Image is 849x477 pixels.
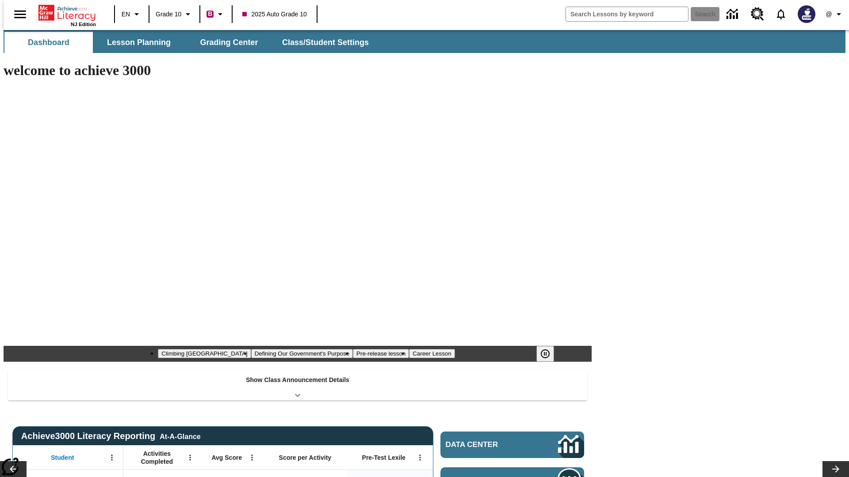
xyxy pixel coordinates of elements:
h1: welcome to achieve 3000 [4,62,592,79]
span: Score per Activity [279,454,332,462]
a: Data Center [721,2,746,26]
button: Grade: Grade 10, Select a grade [152,6,197,22]
button: Select a new avatar [792,3,821,26]
button: Open Menu [413,451,427,464]
div: Show Class Announcement Details [8,370,587,401]
span: Pre-Test Lexile [362,454,406,462]
button: Open side menu [7,1,33,27]
p: Show Class Announcement Details [246,375,349,385]
div: Home [38,3,96,27]
span: NJ Edition [71,22,96,27]
button: Boost Class color is violet red. Change class color [203,6,229,22]
button: Open Menu [105,451,119,464]
a: Data Center [440,432,584,458]
div: SubNavbar [4,32,377,53]
span: Achieve3000 Literacy Reporting [21,431,201,441]
span: 2025 Auto Grade 10 [242,10,306,19]
button: Language: EN, Select a language [118,6,146,22]
img: Avatar [798,5,815,23]
button: Profile/Settings [821,6,849,22]
button: Slide 2 Defining Our Government's Purpose [251,349,353,358]
button: Class/Student Settings [275,32,376,53]
span: @ [826,10,832,19]
span: Activities Completed [128,450,186,466]
span: EN [122,10,130,19]
button: Slide 3 Pre-release lesson [353,349,409,358]
button: Slide 1 Climbing Mount Tai [158,349,251,358]
button: Open Menu [245,451,259,464]
input: search field [566,7,688,21]
a: Home [38,4,96,22]
button: Open Menu [184,451,197,464]
button: Lesson Planning [95,32,183,53]
button: Slide 4 Career Lesson [409,349,455,358]
div: SubNavbar [4,30,845,53]
span: Data Center [446,440,528,449]
button: Dashboard [4,32,93,53]
div: Pause [536,346,563,362]
button: Lesson carousel, Next [822,461,849,477]
span: B [208,8,212,19]
span: Avg Score [211,454,242,462]
a: Notifications [769,3,792,26]
span: Grade 10 [156,10,181,19]
span: Student [51,454,74,462]
a: Resource Center, Will open in new tab [746,2,769,26]
button: Grading Center [185,32,273,53]
button: Pause [536,346,554,362]
div: At-A-Glance [160,431,200,441]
